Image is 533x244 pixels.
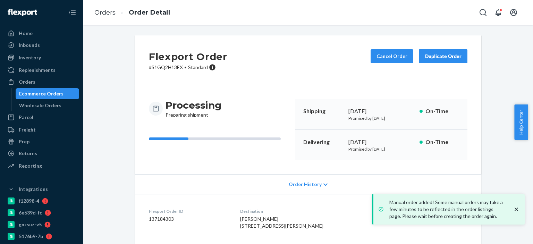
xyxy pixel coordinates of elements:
[188,64,208,70] span: Standard
[8,9,37,16] img: Flexport logo
[4,231,79,242] a: 5176b9-7b
[425,107,459,115] p: On-Time
[348,107,414,115] div: [DATE]
[19,67,56,74] div: Replenishments
[19,209,42,216] div: 6e639d-fc
[149,208,229,214] dt: Flexport Order ID
[389,199,506,220] p: Manual order added! Some manual orders may take a few minutes to be reflected in the order listin...
[19,233,43,240] div: 5176b9-7b
[4,148,79,159] a: Returns
[4,136,79,147] a: Prep
[491,6,505,19] button: Open notifications
[166,99,222,118] div: Preparing shipment
[4,219,79,230] a: gnzsuz-v5
[425,138,459,146] p: On-Time
[289,181,322,188] span: Order History
[166,99,222,111] h3: Processing
[19,78,35,85] div: Orders
[19,197,39,204] div: f12898-4
[129,9,170,16] a: Order Detail
[4,195,79,207] a: f12898-4
[303,138,343,146] p: Delivering
[94,9,116,16] a: Orders
[303,107,343,115] p: Shipping
[65,6,79,19] button: Close Navigation
[4,52,79,63] a: Inventory
[348,146,414,152] p: Promised by [DATE]
[89,2,176,23] ol: breadcrumbs
[184,64,187,70] span: •
[4,40,79,51] a: Inbounds
[4,76,79,87] a: Orders
[19,221,42,228] div: gnzsuz-v5
[19,90,64,97] div: Ecommerce Orders
[19,54,41,61] div: Inventory
[4,160,79,171] a: Reporting
[19,30,33,37] div: Home
[19,42,40,49] div: Inbounds
[419,49,467,63] button: Duplicate Order
[240,208,369,214] dt: Destination
[19,114,33,121] div: Parcel
[4,28,79,39] a: Home
[149,216,229,222] dd: 137184303
[371,49,413,63] button: Cancel Order
[240,216,323,229] span: [PERSON_NAME] [STREET_ADDRESS][PERSON_NAME]
[19,150,37,157] div: Returns
[4,207,79,218] a: 6e639d-fc
[348,138,414,146] div: [DATE]
[16,88,79,99] a: Ecommerce Orders
[348,115,414,121] p: Promised by [DATE]
[513,206,520,213] svg: close toast
[476,6,490,19] button: Open Search Box
[514,104,528,140] button: Help Center
[149,49,227,64] h2: Flexport Order
[16,100,79,111] a: Wholesale Orders
[4,112,79,123] a: Parcel
[4,184,79,195] button: Integrations
[19,102,61,109] div: Wholesale Orders
[19,162,42,169] div: Reporting
[425,53,462,60] div: Duplicate Order
[19,138,29,145] div: Prep
[4,65,79,76] a: Replenishments
[149,64,227,71] p: # S1GQ2H13EX
[19,186,48,193] div: Integrations
[507,6,521,19] button: Open account menu
[19,126,36,133] div: Freight
[4,124,79,135] a: Freight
